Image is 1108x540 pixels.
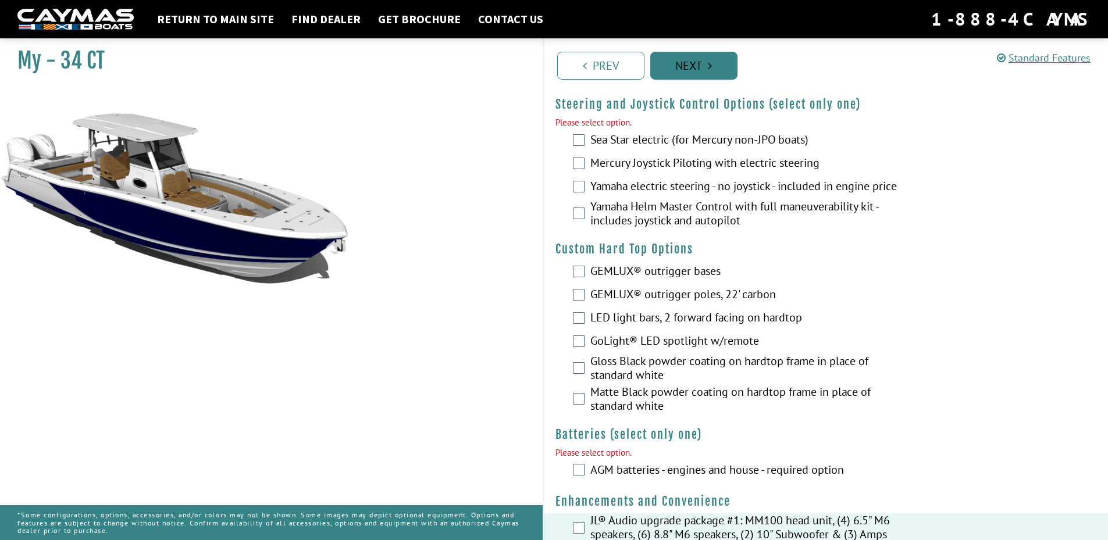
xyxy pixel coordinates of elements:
a: Standard Features [997,51,1091,65]
h4: Batteries (select only one) [555,427,1097,442]
label: Yamaha Helm Master Control with full maneuverability kit - includes joystick and autopilot [590,199,901,230]
label: Gloss Black powder coating on hardtop frame in place of standard white [590,354,901,385]
a: Find Dealer [286,12,366,27]
label: GEMLUX® outrigger bases [590,264,901,281]
label: GEMLUX® outrigger poles, 22' carbon [590,287,901,304]
label: LED light bars, 2 forward facing on hardtop [590,310,901,327]
h4: Steering and Joystick Control Options (select only one) [555,97,1097,112]
label: Yamaha electric steering - no joystick - included in engine price [590,179,901,196]
a: Contact Us [472,12,549,27]
label: GoLight® LED spotlight w/remote [590,334,901,351]
div: Please select option. [555,116,1097,130]
h1: My - 34 CT [17,48,514,74]
label: Mercury Joystick Piloting with electric steering [590,156,901,173]
p: *Some configurations, options, accessories, and/or colors may not be shown. Some images may depic... [17,505,525,540]
h4: Custom Hard Top Options [555,242,1097,256]
img: white-logo-c9c8dbefe5ff5ceceb0f0178aa75bf4bb51f6bca0971e226c86eb53dfe498488.png [17,9,134,30]
a: Next [650,52,738,80]
div: 1-888-4CAYMAS [931,6,1091,32]
label: Sea Star electric (for Mercury non-JPO boats) [590,133,901,149]
label: Matte Black powder coating on hardtop frame in place of standard white [590,385,901,416]
h4: Enhancements and Convenience [555,494,1097,509]
a: Return to main site [151,12,280,27]
label: AGM batteries - engines and house - required option [590,463,901,480]
a: Get Brochure [372,12,466,27]
div: Please select option. [555,446,1097,460]
a: Prev [557,52,644,80]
